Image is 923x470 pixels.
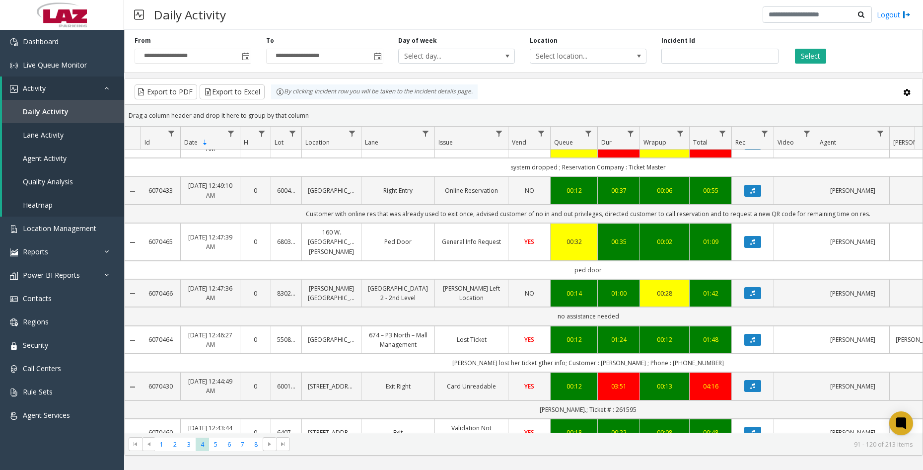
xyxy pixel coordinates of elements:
a: Agent Filter Menu [874,127,887,140]
a: Daily Activity [2,100,124,123]
span: NO [525,186,534,195]
a: 00:06 [646,186,683,195]
span: Page 6 [222,438,236,451]
div: Drag a column header and drop it here to group by that column [125,107,923,124]
span: Dur [601,138,612,147]
span: Id [144,138,150,147]
a: 01:09 [696,237,725,246]
a: 04:16 [696,382,725,391]
span: NO [525,289,534,298]
label: From [135,36,151,45]
a: 01:24 [604,335,634,344]
a: Dur Filter Menu [624,127,638,140]
label: Day of week [398,36,437,45]
a: 160 W. [GEOGRAPHIC_DATA][PERSON_NAME] [308,228,355,256]
span: Quality Analysis [23,177,73,186]
span: YES [524,428,534,437]
a: 00:12 [557,186,591,195]
a: 00:55 [696,186,725,195]
a: Right Entry [367,186,428,195]
div: 00:12 [557,382,591,391]
a: Collapse Details [125,429,141,437]
img: infoIcon.svg [276,88,284,96]
span: Page 8 [249,438,263,451]
a: [STREET_ADDRESS] [308,428,355,437]
a: Collapse Details [125,290,141,298]
span: Agent Activity [23,154,67,163]
a: 600125 [277,382,295,391]
img: 'icon' [10,295,18,303]
span: H [244,138,248,147]
span: Page 2 [168,438,182,451]
a: [GEOGRAPHIC_DATA] [308,186,355,195]
a: 6070466 [146,289,174,298]
a: 01:42 [696,289,725,298]
a: Video Filter Menu [800,127,814,140]
span: Go to the previous page [142,437,155,451]
a: 680344 [277,237,295,246]
a: 600405 [277,186,295,195]
h3: Daily Activity [149,2,231,27]
span: Date [184,138,198,147]
span: Dashboard [23,37,59,46]
a: Validation Not Working [441,423,502,442]
a: [PERSON_NAME] [822,237,883,246]
img: 'icon' [10,225,18,233]
a: [PERSON_NAME] [822,186,883,195]
a: [DATE] 12:49:10 AM [187,181,234,200]
a: YES [514,335,544,344]
a: Heatmap [2,193,124,217]
a: Lost Ticket [441,335,502,344]
div: 00:32 [557,237,591,246]
a: Rec. Filter Menu [758,127,772,140]
span: Agent Services [23,410,70,420]
span: Issue [438,138,453,147]
span: Go to the previous page [145,440,153,448]
a: 6070430 [146,382,174,391]
span: Activity [23,83,46,93]
div: Data table [125,127,923,433]
img: 'icon' [10,412,18,420]
span: Rule Sets [23,387,53,396]
div: 00:35 [604,237,634,246]
a: 0 [246,335,265,344]
div: By clicking Incident row you will be taken to the incident details page. [271,84,478,99]
a: 830268 [277,289,295,298]
a: H Filter Menu [255,127,269,140]
img: 'icon' [10,342,18,350]
span: Call Centers [23,364,61,373]
a: 00:37 [604,186,634,195]
a: 0 [246,428,265,437]
a: 00:28 [646,289,683,298]
a: [DATE] 12:47:36 AM [187,284,234,303]
a: 00:08 [646,428,683,437]
div: 00:12 [646,335,683,344]
span: Rec. [735,138,747,147]
a: Logout [877,9,911,20]
span: Select day... [399,49,492,63]
img: 'icon' [10,248,18,256]
span: Go to the last page [277,437,290,451]
a: Queue Filter Menu [582,127,595,140]
a: [STREET_ADDRESS] [308,382,355,391]
a: [DATE] 12:46:27 AM [187,330,234,349]
span: Security [23,340,48,350]
a: Exit Right [367,382,428,391]
div: 00:14 [557,289,591,298]
a: Date Filter Menu [224,127,238,140]
a: 00:22 [604,428,634,437]
a: YES [514,382,544,391]
a: Collapse Details [125,336,141,344]
span: Location Management [23,224,96,233]
a: Id Filter Menu [165,127,178,140]
span: Go to the next page [266,440,274,448]
div: 00:48 [696,428,725,437]
span: Vend [512,138,526,147]
span: Sortable [201,139,209,147]
a: NO [514,186,544,195]
button: Export to Excel [200,84,265,99]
